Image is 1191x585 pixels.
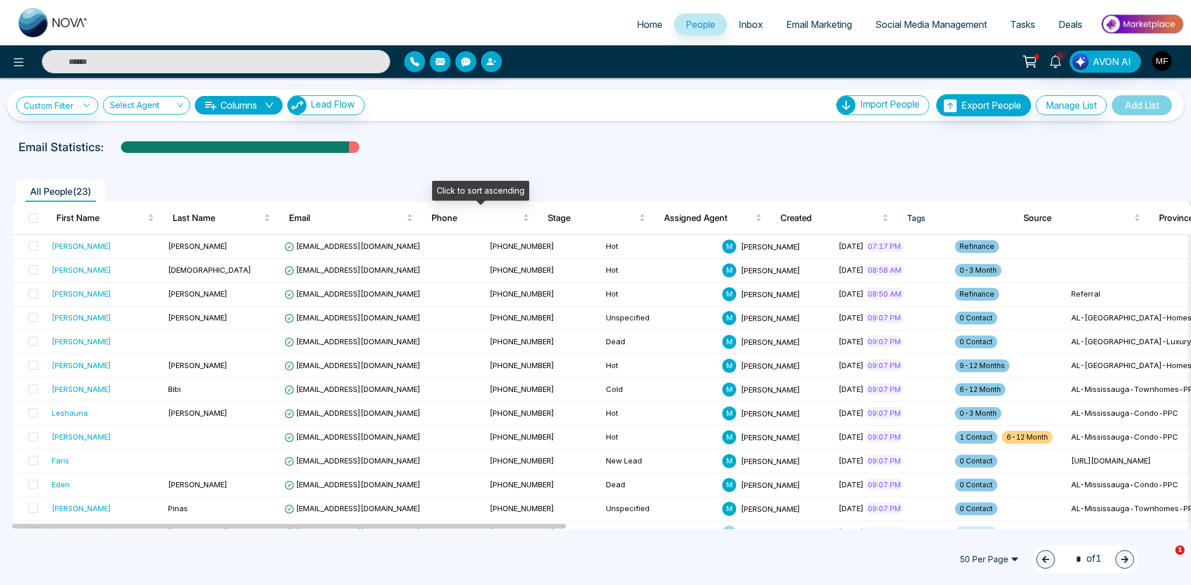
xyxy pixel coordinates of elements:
span: Home [637,19,662,30]
span: [DATE] [839,361,864,370]
span: M [722,454,736,468]
span: 1 [1175,545,1185,555]
span: 6-12 Month [1002,431,1053,444]
span: 5 [1056,51,1066,61]
td: Unspecified [601,497,718,521]
span: 08:50 AM [865,288,904,299]
td: Dead [601,330,718,354]
span: M [722,311,736,325]
span: [EMAIL_ADDRESS][DOMAIN_NAME] [284,313,420,322]
span: [PHONE_NUMBER] [490,480,554,489]
a: Lead FlowLead Flow [283,95,365,115]
span: [PERSON_NAME] [741,408,800,418]
span: down [265,101,274,110]
p: Email Statistics: [19,138,104,156]
span: [PHONE_NUMBER] [490,384,554,394]
th: Email [280,202,422,234]
span: [PERSON_NAME] [741,289,800,298]
span: [EMAIL_ADDRESS][DOMAIN_NAME] [284,265,420,274]
span: Created [780,211,879,225]
span: Stage [548,211,637,225]
span: [PERSON_NAME] [741,432,800,441]
div: [PERSON_NAME] [52,431,111,443]
th: Last Name [163,202,280,234]
a: 5 [1042,51,1069,71]
span: [PHONE_NUMBER] [490,504,554,513]
span: 09:07 PM [865,407,903,419]
th: First Name [47,202,163,234]
span: 0 Contact [955,312,997,324]
span: 0-3 Month [955,264,1001,277]
span: M [722,359,736,373]
span: [PHONE_NUMBER] [490,265,554,274]
span: 0 Contact [955,479,997,491]
th: Stage [539,202,655,234]
span: 08:58 AM [865,264,904,276]
div: [PERSON_NAME] [52,502,111,514]
span: 50 Per Page [951,550,1027,569]
span: [EMAIL_ADDRESS][DOMAIN_NAME] [284,384,420,394]
span: [DATE] [839,408,864,418]
span: M [722,263,736,277]
span: 09:07 PM [865,336,903,347]
span: Lead Flow [311,98,355,110]
span: 09:07 PM [865,383,903,395]
a: Tasks [999,13,1047,35]
span: Refinance [955,288,999,301]
button: Lead Flow [287,95,365,115]
span: [PERSON_NAME] [168,408,227,418]
div: [PERSON_NAME] [52,359,111,371]
span: [DATE] [839,241,864,251]
span: [EMAIL_ADDRESS][DOMAIN_NAME] [284,456,420,465]
div: Eden [52,479,70,490]
td: New Lead [601,450,718,473]
span: [PERSON_NAME] [741,456,800,465]
span: [EMAIL_ADDRESS][DOMAIN_NAME] [284,480,420,489]
span: [PHONE_NUMBER] [490,456,554,465]
span: 1 Contact [955,431,997,444]
span: of 1 [1069,551,1101,567]
button: AVON AI [1069,51,1141,73]
span: [EMAIL_ADDRESS][DOMAIN_NAME] [284,432,420,441]
td: Hot [601,259,718,283]
span: [EMAIL_ADDRESS][DOMAIN_NAME] [284,361,420,370]
span: 6-12 Month [955,383,1005,396]
span: [DATE] [839,504,864,513]
span: All People ( 23 ) [26,186,96,197]
span: [DATE] [839,313,864,322]
span: Email [289,211,404,225]
span: [EMAIL_ADDRESS][DOMAIN_NAME] [284,504,420,513]
span: [DATE] [839,480,864,489]
th: Phone [422,202,539,234]
td: Hot [601,354,718,378]
img: Lead Flow [288,96,306,115]
span: [DEMOGRAPHIC_DATA] [168,265,251,274]
span: [PERSON_NAME] [741,480,800,489]
span: Refinance [955,240,999,253]
a: Deals [1047,13,1094,35]
td: Hot [601,235,718,259]
span: 0 Contact [955,455,997,468]
span: Bibi [168,384,181,394]
img: Nova CRM Logo [19,8,88,37]
span: [DATE] [839,289,864,298]
span: 0 Contact [955,336,997,348]
span: [DATE] [839,432,864,441]
span: 9-12 Months [955,359,1010,372]
span: [PERSON_NAME] [168,289,227,298]
span: [PERSON_NAME] [741,504,800,513]
div: [PERSON_NAME] [52,336,111,347]
span: Import People [860,98,919,110]
td: Dead [601,473,718,497]
span: [PHONE_NUMBER] [490,361,554,370]
div: [PERSON_NAME] [52,312,111,323]
span: [PERSON_NAME] [168,480,227,489]
span: [PERSON_NAME] [741,384,800,394]
td: Cold [601,378,718,402]
span: 0-3 Month [955,407,1001,420]
span: M [722,335,736,349]
img: User Avatar [1152,51,1172,71]
iframe: Intercom live chat [1151,545,1179,573]
div: [PERSON_NAME] [52,264,111,276]
span: [EMAIL_ADDRESS][DOMAIN_NAME] [284,337,420,346]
